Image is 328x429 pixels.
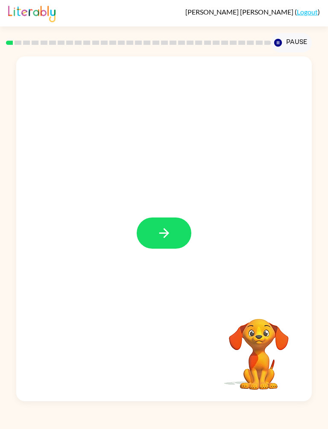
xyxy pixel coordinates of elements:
[271,33,311,53] button: Pause
[185,8,320,16] div: ( )
[185,8,295,16] span: [PERSON_NAME] [PERSON_NAME]
[216,306,302,391] video: Your browser must support playing .mp4 files to use Literably. Please try using another browser.
[297,8,318,16] a: Logout
[8,3,56,22] img: Literably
